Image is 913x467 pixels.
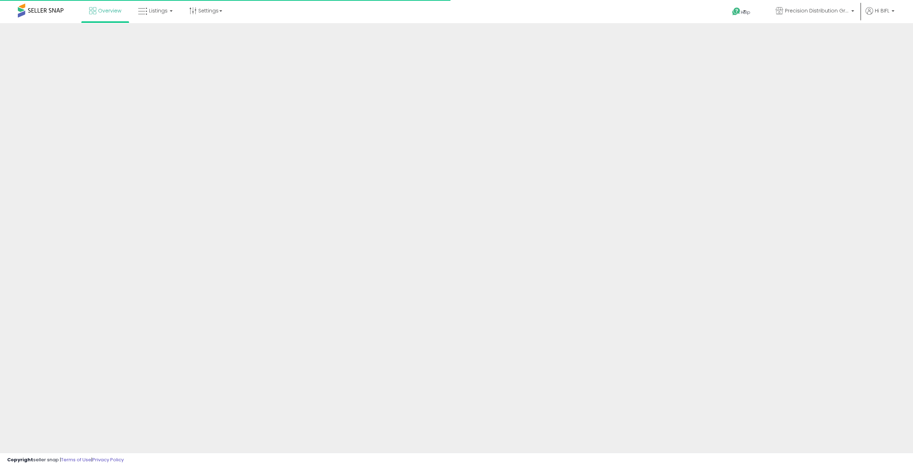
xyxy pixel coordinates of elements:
i: Get Help [732,7,741,16]
span: Listings [149,7,168,14]
a: Hi BIFL [866,7,894,23]
span: Overview [98,7,121,14]
span: Hi BIFL [875,7,889,14]
span: Precision Distribution Group [785,7,849,14]
span: Help [741,9,750,15]
a: Help [726,2,764,23]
